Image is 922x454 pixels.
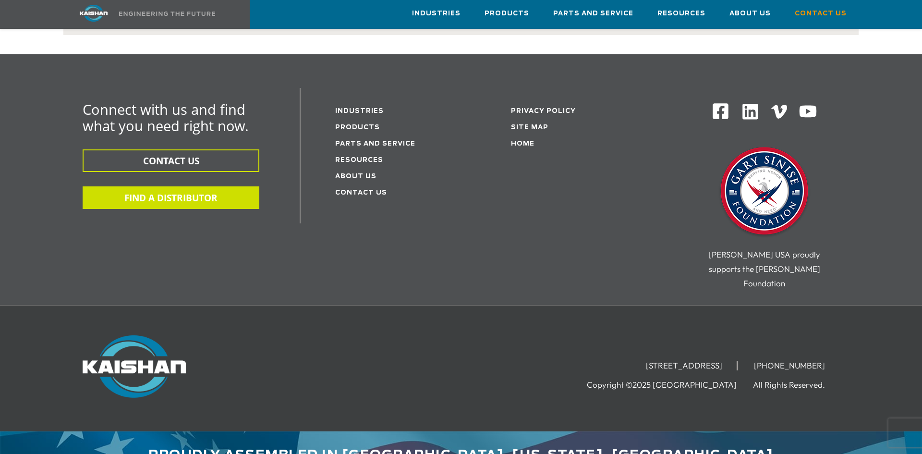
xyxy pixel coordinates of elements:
[335,157,383,163] a: Resources
[412,8,461,19] span: Industries
[729,8,771,19] span: About Us
[335,141,415,147] a: Parts and service
[511,108,576,114] a: Privacy Policy
[553,8,633,19] span: Parts and Service
[335,108,384,114] a: Industries
[335,173,376,180] a: About Us
[83,149,259,172] button: CONTACT US
[335,190,387,196] a: Contact Us
[485,8,529,19] span: Products
[716,144,813,240] img: Gary Sinise Foundation
[712,102,729,120] img: Facebook
[740,361,839,370] li: [PHONE_NUMBER]
[587,380,751,390] li: Copyright ©2025 [GEOGRAPHIC_DATA]
[795,0,847,26] a: Contact Us
[83,335,186,398] img: Kaishan
[729,0,771,26] a: About Us
[511,141,534,147] a: Home
[753,380,839,390] li: All Rights Reserved.
[412,0,461,26] a: Industries
[335,124,380,131] a: Products
[119,12,215,16] img: Engineering the future
[657,0,705,26] a: Resources
[799,102,817,121] img: Youtube
[58,5,130,22] img: kaishan logo
[709,249,820,288] span: [PERSON_NAME] USA proudly supports the [PERSON_NAME] Foundation
[771,105,788,119] img: Vimeo
[795,8,847,19] span: Contact Us
[553,0,633,26] a: Parts and Service
[657,8,705,19] span: Resources
[741,102,760,121] img: Linkedin
[631,361,738,370] li: [STREET_ADDRESS]
[485,0,529,26] a: Products
[83,186,259,209] button: FIND A DISTRIBUTOR
[83,100,249,135] span: Connect with us and find what you need right now.
[511,124,548,131] a: Site Map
